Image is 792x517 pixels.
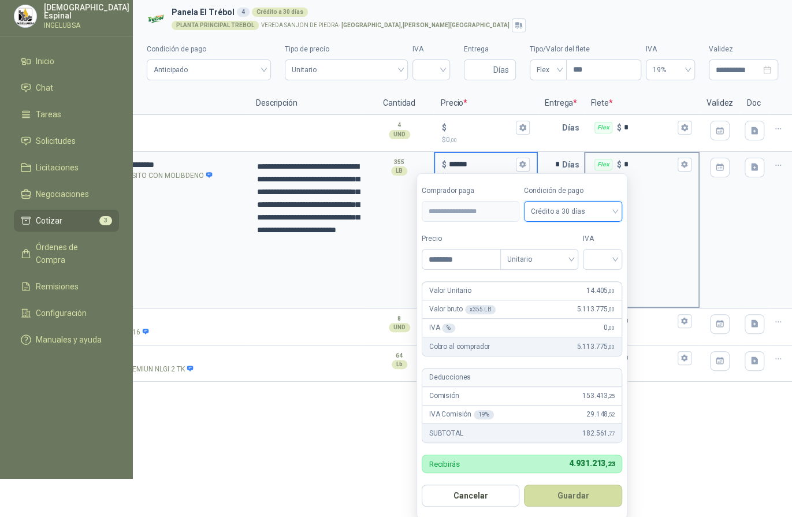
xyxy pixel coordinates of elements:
button: Flex $ [678,158,691,172]
p: 355 [394,158,404,167]
div: UND [389,130,410,139]
p: $ [617,158,622,171]
span: ,00 [608,325,615,331]
a: Remisiones [14,276,119,297]
span: 14.405 [586,285,615,296]
div: UND [389,323,410,332]
img: Company Logo [147,9,167,29]
span: Anticipado [154,61,264,79]
div: % [442,323,455,333]
p: Días [562,116,584,139]
p: $ [442,135,530,146]
button: Guardar [524,485,622,507]
span: 5.113.775 [577,341,614,352]
span: Chat [36,81,53,94]
span: ,77 [608,430,615,437]
span: Tareas [36,108,61,121]
a: Solicitudes [14,130,119,152]
p: $ [442,172,530,183]
p: 8 [397,314,401,323]
span: 5.113.775 [577,304,614,315]
span: Unitario [507,251,571,268]
span: ,23 [605,460,615,468]
span: 5.113.775 [446,173,485,181]
a: Cotizar3 [14,210,119,232]
input: $$5.113.775,00 [449,160,514,169]
label: Tipo de precio [285,44,408,55]
a: Chat [14,77,119,99]
p: Descripción [249,92,365,115]
p: 64 [396,351,403,360]
p: Comisión [429,390,459,401]
p: VEREDA SANJON DE PIEDRA - [261,23,510,28]
a: Órdenes de Compra [14,236,119,271]
label: Entrega [464,44,516,55]
h3: Panela El Trébol [172,6,774,18]
div: PLANTA PRINCIPAL TREBOL [172,21,259,30]
p: Precio [434,92,538,115]
strong: [GEOGRAPHIC_DATA] , [PERSON_NAME][GEOGRAPHIC_DATA] [341,22,510,28]
label: IVA [583,233,622,244]
p: Flete [584,92,700,115]
p: Validez [700,92,740,115]
input: Flex $ [624,160,675,169]
span: 19% [653,61,688,79]
p: [DEMOGRAPHIC_DATA] Espinal [44,3,129,20]
a: Licitaciones [14,157,119,178]
div: 4 [237,8,250,17]
div: x 355 LB [465,305,496,314]
button: $$5.113.775,00 [516,158,530,172]
span: Manuales y ayuda [36,333,102,346]
label: IVA [646,44,695,55]
span: 182.561 [582,428,615,439]
p: Entrega [538,92,584,115]
input: Flex $ [624,354,675,362]
input: Flex $ [624,123,675,132]
button: Cancelar [422,485,520,507]
p: Doc [740,92,769,115]
p: SUBTOTAL [429,428,463,439]
span: 0 [446,136,457,144]
span: ,00 [608,288,615,294]
a: Tareas [14,103,119,125]
a: Configuración [14,302,119,324]
p: $ [617,121,622,134]
span: Negociaciones [36,188,89,200]
input: -NEUMATICO 11.00 X 16 [26,317,241,326]
span: 29.148 [586,409,615,420]
span: ,25 [608,393,615,399]
input: Flex $ [624,317,675,325]
p: $ [442,121,447,134]
span: Remisiones [36,280,79,293]
button: $$0,00 [516,121,530,135]
div: 19 % [474,410,494,419]
p: Deducciones [429,372,471,383]
span: ,52 [608,411,615,418]
div: LB [391,166,407,176]
p: Valor Unitario [429,285,471,296]
span: ,00 [450,137,457,143]
span: 4.931.213 [569,459,614,468]
img: Company Logo [14,5,36,27]
p: Valor bruto [429,304,496,315]
p: Recibirás [429,460,460,468]
span: ,00 [608,306,615,313]
span: Órdenes de Compra [36,241,108,266]
span: 153.413 [582,390,615,401]
div: Flex [594,159,612,170]
label: Validez [709,44,778,55]
span: 3 [99,216,112,225]
label: Condición de pago [524,185,622,196]
div: Flex [594,122,612,133]
span: Solicitudes [36,135,76,147]
span: Unitario [292,61,401,79]
p: Cobro al comprador [429,341,490,352]
p: Cantidad [365,92,434,115]
button: Flex $ [678,351,691,365]
span: Inicio [36,55,54,68]
input: $$0,00 [449,123,514,132]
span: Flex [537,61,560,79]
div: Lb [392,360,407,369]
a: Inicio [14,50,119,72]
button: Flex $ [678,121,691,135]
